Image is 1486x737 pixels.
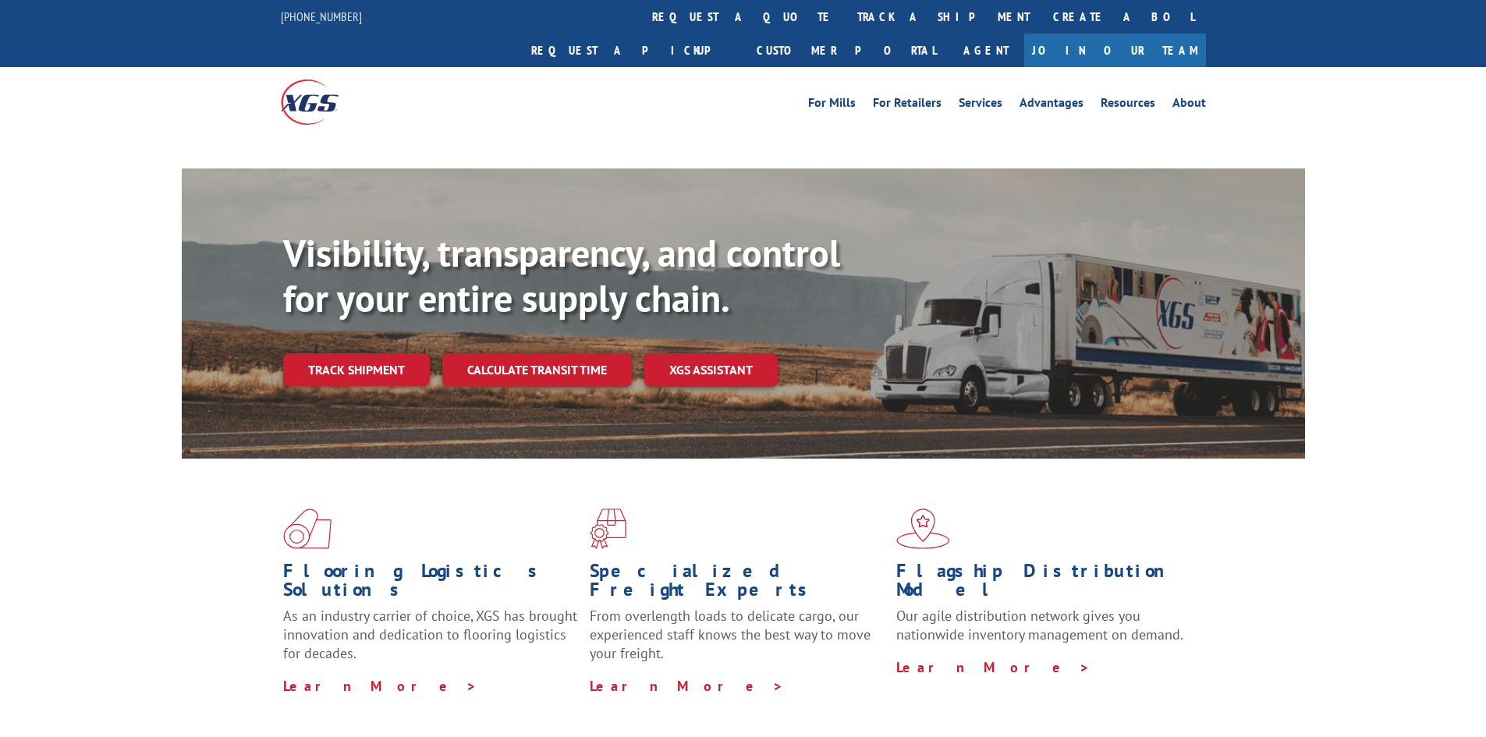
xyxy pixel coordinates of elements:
a: Track shipment [283,353,430,386]
a: Resources [1101,97,1155,114]
a: Request a pickup [520,34,745,67]
b: Visibility, transparency, and control for your entire supply chain. [283,229,840,322]
a: Services [959,97,1002,114]
a: Learn More > [590,677,784,695]
a: About [1172,97,1206,114]
a: XGS ASSISTANT [644,353,778,387]
a: Advantages [1020,97,1083,114]
a: Learn More > [896,658,1091,676]
h1: Flooring Logistics Solutions [283,562,578,607]
h1: Specialized Freight Experts [590,562,885,607]
a: Agent [948,34,1024,67]
span: As an industry carrier of choice, XGS has brought innovation and dedication to flooring logistics... [283,607,577,662]
img: xgs-icon-flagship-distribution-model-red [896,508,950,549]
a: Join Our Team [1024,34,1206,67]
a: Learn More > [283,677,477,695]
a: Customer Portal [745,34,948,67]
span: Our agile distribution network gives you nationwide inventory management on demand. [896,607,1183,643]
a: [PHONE_NUMBER] [281,9,362,24]
a: Calculate transit time [442,353,632,387]
a: For Mills [808,97,856,114]
a: For Retailers [873,97,942,114]
img: xgs-icon-total-supply-chain-intelligence-red [283,508,332,549]
h1: Flagship Distribution Model [896,562,1191,607]
p: From overlength loads to delicate cargo, our experienced staff knows the best way to move your fr... [590,607,885,676]
img: xgs-icon-focused-on-flooring-red [590,508,626,549]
